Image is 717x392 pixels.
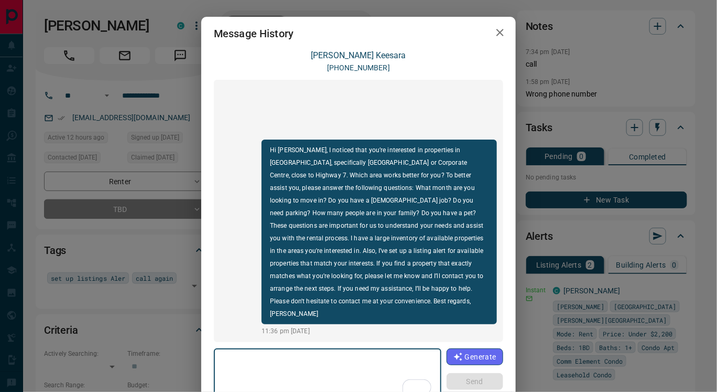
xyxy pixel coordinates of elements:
p: [PHONE_NUMBER] [327,62,390,73]
h2: Message History [201,17,306,50]
p: 11:36 pm [DATE] [262,326,497,336]
p: Hi [PERSON_NAME], I noticed that you’re interested in properties in [GEOGRAPHIC_DATA], specifical... [270,144,488,320]
a: [PERSON_NAME] Keesara [311,50,406,60]
button: Generate [447,348,503,365]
